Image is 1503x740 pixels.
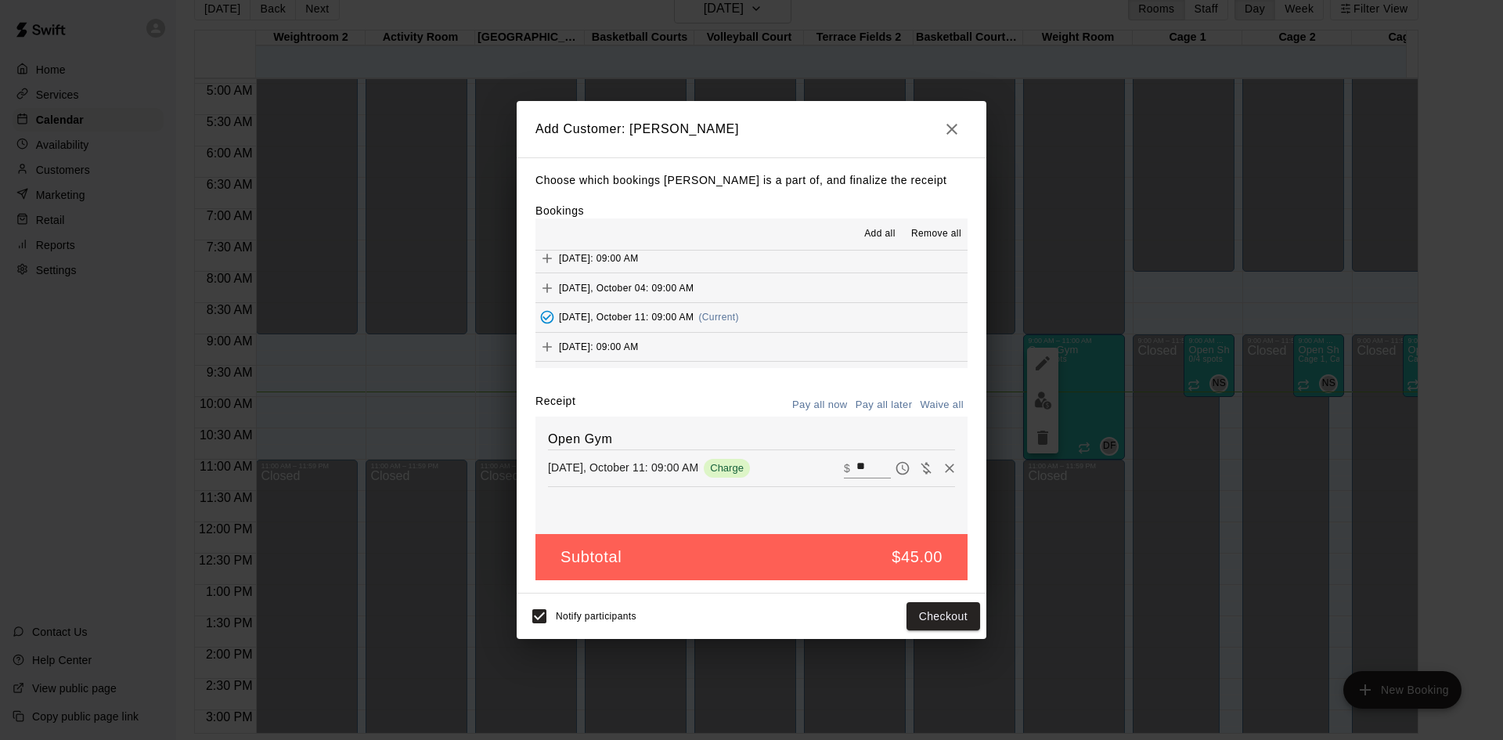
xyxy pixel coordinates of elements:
button: Added - Collect Payment [535,305,559,329]
span: Add [535,281,559,293]
span: Add all [864,226,896,242]
button: Waive all [916,393,968,417]
label: Bookings [535,204,584,217]
p: Choose which bookings [PERSON_NAME] is a part of, and finalize the receipt [535,171,968,190]
span: [DATE]: 09:00 AM [559,341,639,352]
span: Charge [704,462,750,474]
button: Pay all now [788,393,852,417]
button: Remove [938,457,961,480]
span: (Current) [698,312,739,323]
span: Notify participants [556,611,636,622]
button: Add[DATE]: 09:00 AM [535,362,968,391]
span: Pay later [891,460,914,474]
button: Checkout [906,602,980,631]
button: Added - Collect Payment[DATE], October 11: 09:00 AM(Current) [535,303,968,332]
button: Pay all later [852,393,917,417]
h2: Add Customer: [PERSON_NAME] [517,101,986,157]
label: Receipt [535,393,575,417]
button: Add[DATE]: 09:00 AM [535,244,968,273]
span: [DATE], October 11: 09:00 AM [559,312,694,323]
h6: Open Gym [548,429,955,449]
button: Add[DATE]: 09:00 AM [535,333,968,362]
h5: Subtotal [560,547,622,568]
span: [DATE], October 04: 09:00 AM [559,282,694,293]
button: Remove all [905,222,968,247]
span: Waive payment [914,460,938,474]
span: Add [535,251,559,263]
p: $ [844,460,850,476]
span: [DATE]: 09:00 AM [559,252,639,263]
button: Add all [855,222,905,247]
span: Add [535,340,559,352]
p: [DATE], October 11: 09:00 AM [548,460,698,475]
h5: $45.00 [892,547,943,568]
button: Add[DATE], October 04: 09:00 AM [535,273,968,302]
span: Remove all [911,226,961,242]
